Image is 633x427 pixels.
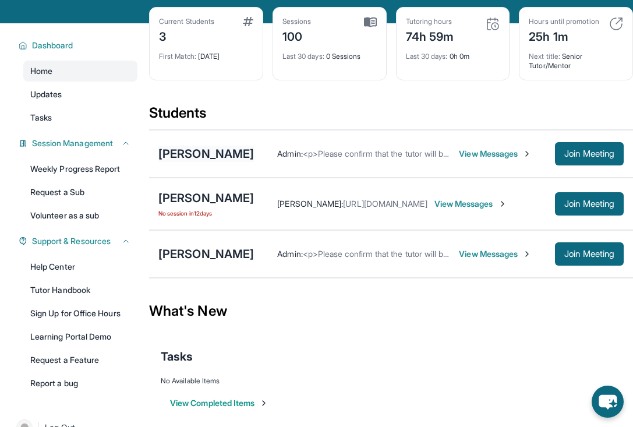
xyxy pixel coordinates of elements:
div: [PERSON_NAME] [158,246,254,262]
img: card [486,17,500,31]
img: Chevron-Right [498,199,507,209]
img: card [243,17,253,26]
span: Tasks [30,112,52,123]
span: Session Management [32,137,113,149]
a: Volunteer as a sub [23,205,137,226]
div: [DATE] [159,45,253,61]
a: Tutor Handbook [23,280,137,301]
a: Weekly Progress Report [23,158,137,179]
div: 25h 1m [529,26,599,45]
img: Chevron-Right [522,149,532,158]
span: Join Meeting [564,150,614,157]
button: Join Meeting [555,192,624,216]
span: No session in 12 days [158,209,254,218]
a: Report a bug [23,373,137,394]
div: [PERSON_NAME] [158,146,254,162]
span: [PERSON_NAME] : [277,199,343,209]
img: card [364,17,377,27]
span: Dashboard [32,40,73,51]
span: View Messages [459,248,532,260]
span: Last 30 days : [282,52,324,61]
span: View Messages [459,148,532,160]
span: Join Meeting [564,200,614,207]
span: [URL][DOMAIN_NAME] [343,199,427,209]
a: Request a Sub [23,182,137,203]
a: Learning Portal Demo [23,326,137,347]
span: View Messages [434,198,507,210]
div: Students [149,104,633,129]
div: Tutoring hours [406,17,454,26]
button: Session Management [27,137,130,149]
a: Home [23,61,137,82]
span: Admin : [277,249,302,259]
a: Request a Feature [23,350,137,370]
button: Join Meeting [555,242,624,266]
div: 74h 59m [406,26,454,45]
span: Next title : [529,52,560,61]
button: Dashboard [27,40,130,51]
button: Join Meeting [555,142,624,165]
a: Updates [23,84,137,105]
span: Support & Resources [32,235,111,247]
div: 3 [159,26,214,45]
div: 100 [282,26,312,45]
span: Updates [30,89,62,100]
span: Tasks [161,348,193,365]
span: Home [30,65,52,77]
span: First Match : [159,52,196,61]
span: Join Meeting [564,250,614,257]
a: Tasks [23,107,137,128]
a: Help Center [23,256,137,277]
div: Senior Tutor/Mentor [529,45,623,70]
button: chat-button [592,386,624,418]
div: No Available Items [161,376,621,386]
div: Hours until promotion [529,17,599,26]
div: Current Students [159,17,214,26]
div: What's New [149,285,633,337]
div: Sessions [282,17,312,26]
div: 0 Sessions [282,45,377,61]
img: Chevron-Right [522,249,532,259]
div: [PERSON_NAME] [158,190,254,206]
span: Last 30 days : [406,52,448,61]
button: Support & Resources [27,235,130,247]
span: Admin : [277,149,302,158]
button: View Completed Items [170,397,268,409]
div: 0h 0m [406,45,500,61]
img: card [609,17,623,31]
a: Sign Up for Office Hours [23,303,137,324]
